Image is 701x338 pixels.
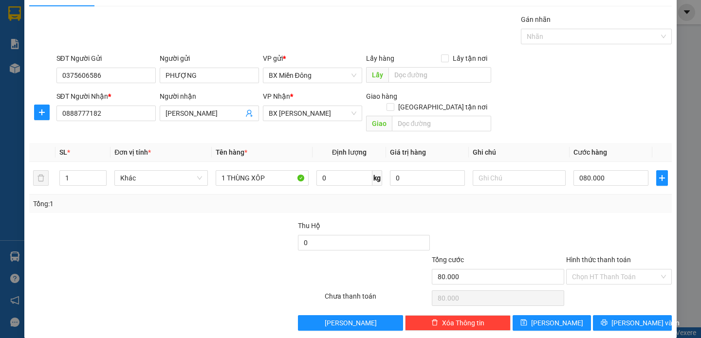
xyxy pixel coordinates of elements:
span: Tổng cước [432,256,464,264]
span: Gửi: [8,9,23,19]
span: VP Nhận [263,92,290,100]
span: Xóa Thông tin [442,318,484,328]
button: save[PERSON_NAME] [513,315,591,331]
span: BX Miền Đông [269,68,356,83]
div: 0972060501 [8,55,76,69]
span: plus [657,174,667,182]
div: Chưa thanh toán [324,291,431,308]
span: [PERSON_NAME] [531,318,583,328]
span: printer [601,319,608,327]
span: save [520,319,527,327]
span: Nhận: [83,9,107,19]
div: BX [PERSON_NAME] [83,8,162,32]
div: SĐT Người Nhận [56,91,156,102]
div: BX Miền Đông [8,8,76,32]
button: plus [656,170,668,186]
button: delete [33,170,49,186]
span: Lấy [366,67,388,83]
button: plus [34,105,50,120]
div: Người gửi [160,53,259,64]
span: down [98,179,104,185]
div: 0389207742 [83,43,162,57]
span: Thu Hộ [298,222,320,230]
input: Ghi Chú [473,170,566,186]
span: BX Phạm Văn Đồng [269,106,356,121]
span: plus [35,108,49,116]
span: up [98,172,104,178]
span: SL [59,148,67,156]
span: Đơn vị tính [114,148,151,156]
span: Increase Value [95,171,106,178]
span: Tên hàng [216,148,247,156]
span: Decrease Value [95,178,106,185]
span: kg [372,170,382,186]
span: [PERSON_NAME] [325,318,377,328]
label: Hình thức thanh toán [566,256,631,264]
span: [PERSON_NAME] và In [611,318,680,328]
span: Lấy tận nơi [449,53,491,64]
th: Ghi chú [469,143,570,162]
div: LAN ANH [83,32,162,43]
div: SĐT Người Gửi [56,53,156,64]
span: Định lượng [332,148,367,156]
input: Dọc đường [392,116,491,131]
span: Khác [120,171,202,185]
span: Giao [366,116,392,131]
span: Lấy hàng [366,54,394,62]
div: VP gửi [263,53,362,64]
div: THỰC PHẨM 1 [8,32,76,55]
button: [PERSON_NAME] [298,315,404,331]
span: Giá trị hàng [390,148,426,156]
span: Giao hàng [366,92,397,100]
button: deleteXóa Thông tin [405,315,511,331]
span: [GEOGRAPHIC_DATA] tận nơi [394,102,491,112]
button: printer[PERSON_NAME] và In [593,315,671,331]
span: user-add [245,109,253,117]
input: Dọc đường [388,67,491,83]
label: Gán nhãn [521,16,551,23]
div: Người nhận [160,91,259,102]
input: VD: Bàn, Ghế [216,170,309,186]
span: Cước hàng [573,148,607,156]
input: 0 [390,170,465,186]
span: delete [431,319,438,327]
div: Tổng: 1 [33,198,271,209]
